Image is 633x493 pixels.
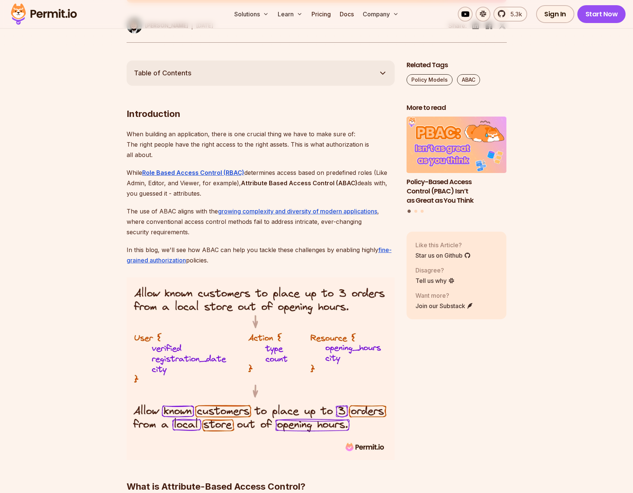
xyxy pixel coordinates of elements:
[415,266,455,275] p: Disagree?
[127,277,395,460] img: abac_sample (1).jpg
[407,103,507,112] h2: More to read
[127,245,395,265] p: In this blog, we'll see how ABAC can help you tackle these challenges by enabling highly policies.
[218,208,377,215] a: growing complexity and diversity of modern applications
[407,117,507,205] li: 1 of 3
[577,5,626,23] a: Start Now
[127,481,306,492] strong: What is Attribute-Based Access Control?
[408,210,411,213] button: Go to slide 1
[127,167,395,199] p: While determines access based on predefined roles (Like Admin, Editor, and Viewer, for example), ...
[415,276,455,285] a: Tell us why
[493,7,527,22] a: 5.3k
[231,7,272,22] button: Solutions
[134,68,192,78] span: Table of Contents
[7,1,80,27] img: Permit logo
[127,129,395,160] p: When building an application, there is one crucial thing we have to make sure of: The right peopl...
[407,61,507,70] h2: Related Tags
[275,7,306,22] button: Learn
[407,74,453,85] a: Policy Models
[407,117,507,205] a: Policy-Based Access Control (PBAC) Isn’t as Great as You ThinkPolicy-Based Access Control (PBAC) ...
[415,251,471,260] a: Star us on Github
[241,179,358,187] strong: Attribute Based Access Control (ABAC)
[536,5,574,23] a: Sign In
[407,177,507,205] h3: Policy-Based Access Control (PBAC) Isn’t as Great as You Think
[127,108,180,119] strong: Introduction
[309,7,334,22] a: Pricing
[360,7,402,22] button: Company
[421,210,424,213] button: Go to slide 3
[407,117,507,173] img: Policy-Based Access Control (PBAC) Isn’t as Great as You Think
[127,206,395,237] p: The use of ABAC aligns with the , where conventional access control methods fail to address intri...
[196,22,213,29] time: [DATE]
[415,301,473,310] a: Join our Substack
[415,241,471,249] p: Like this Article?
[142,169,244,176] a: Role Based Access Control (RBAC)
[127,61,395,86] button: Table of Contents
[457,74,480,85] a: ABAC
[414,210,417,213] button: Go to slide 2
[407,117,507,214] div: Posts
[127,246,392,264] a: fine-grained authorization
[415,291,473,300] p: Want more?
[506,10,522,19] span: 5.3k
[337,7,357,22] a: Docs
